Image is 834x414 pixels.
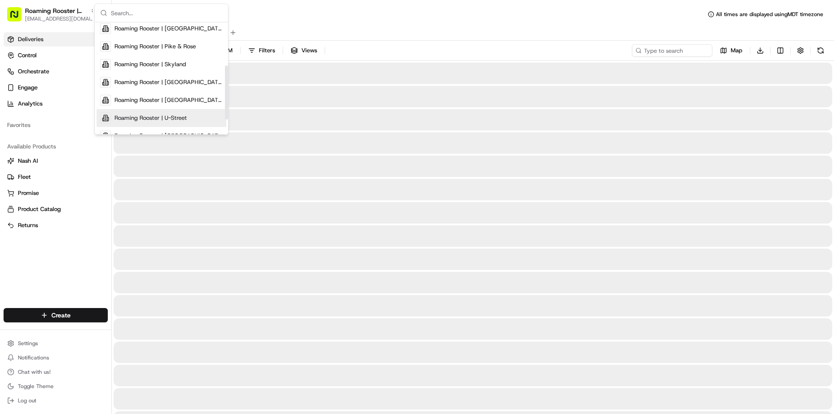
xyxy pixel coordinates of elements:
[152,88,163,99] button: Start new chat
[5,196,72,212] a: 📗Knowledge Base
[125,139,144,146] span: [DATE]
[125,163,144,170] span: [DATE]
[18,383,54,390] span: Toggle Theme
[4,170,108,184] button: Fleet
[18,368,51,376] span: Chat with us!
[40,94,123,101] div: We're available if you need us!
[731,46,742,55] span: Map
[244,44,279,57] button: Filters
[18,340,38,347] span: Settings
[814,44,827,57] button: Refresh
[114,78,223,86] span: Roaming Rooster | [GEOGRAPHIC_DATA]
[18,51,37,59] span: Control
[4,394,108,407] button: Log out
[114,42,196,51] span: Roaming Rooster | Pike & Rose
[18,221,38,229] span: Returns
[89,222,108,228] span: Pylon
[18,157,38,165] span: Nash AI
[259,46,275,55] span: Filters
[120,163,123,170] span: •
[18,139,25,146] img: 1736555255976-a54dd68f-1ca7-489b-9aae-adbdc363a1c4
[72,196,147,212] a: 💻API Documentation
[301,46,317,55] span: Views
[4,4,93,25] button: Roaming Rooster | [GEOGRAPHIC_DATA][EMAIL_ADDRESS][DOMAIN_NAME]
[4,139,108,154] div: Available Products
[18,35,43,43] span: Deliveries
[114,132,223,140] span: Roaming Rooster | [GEOGRAPHIC_DATA]
[4,97,108,111] a: Analytics
[4,32,108,46] a: Deliveries
[139,114,163,125] button: See all
[85,200,144,209] span: API Documentation
[716,44,746,57] button: Map
[4,308,108,322] button: Create
[114,96,223,104] span: Roaming Rooster | [GEOGRAPHIC_DATA]
[4,48,108,63] button: Control
[4,118,108,132] div: Favorites
[632,44,712,57] input: Type to search
[4,337,108,350] button: Settings
[63,221,108,228] a: Powered byPylon
[4,154,108,168] button: Nash AI
[18,205,61,213] span: Product Catalog
[18,189,39,197] span: Promise
[18,397,36,404] span: Log out
[114,60,186,68] span: Roaming Rooster | Skyland
[9,9,27,27] img: Nash
[51,311,71,320] span: Create
[9,116,60,123] div: Past conversations
[7,173,104,181] a: Fleet
[4,64,108,79] button: Orchestrate
[28,139,119,146] span: [PERSON_NAME] [PERSON_NAME]
[114,25,223,33] span: Roaming Rooster | [GEOGRAPHIC_DATA]
[4,218,108,232] button: Returns
[95,22,228,135] div: Suggestions
[18,68,49,76] span: Orchestrate
[9,130,23,144] img: Joana Marie Avellanoza
[18,173,31,181] span: Fleet
[111,4,223,22] input: Search...
[25,6,87,15] button: Roaming Rooster | [GEOGRAPHIC_DATA]
[716,11,823,18] span: All times are displayed using MDT timezone
[7,157,104,165] a: Nash AI
[7,221,104,229] a: Returns
[25,15,97,22] button: [EMAIL_ADDRESS][DOMAIN_NAME]
[18,100,42,108] span: Analytics
[287,44,321,57] button: Views
[4,366,108,378] button: Chat with us!
[76,201,83,208] div: 💻
[9,201,16,208] div: 📗
[7,205,104,213] a: Product Catalog
[18,354,49,361] span: Notifications
[9,85,25,101] img: 1736555255976-a54dd68f-1ca7-489b-9aae-adbdc363a1c4
[7,189,104,197] a: Promise
[40,85,147,94] div: Start new chat
[18,200,68,209] span: Knowledge Base
[4,202,108,216] button: Product Catalog
[4,380,108,393] button: Toggle Theme
[23,58,161,67] input: Got a question? Start typing here...
[18,163,25,170] img: 1736555255976-a54dd68f-1ca7-489b-9aae-adbdc363a1c4
[120,139,123,146] span: •
[4,186,108,200] button: Promise
[114,114,187,122] span: Roaming Rooster | U-Street
[4,80,108,95] button: Engage
[9,36,163,50] p: Welcome 👋
[4,351,108,364] button: Notifications
[19,85,35,101] img: 1727276513143-84d647e1-66c0-4f92-a045-3c9f9f5dfd92
[18,84,38,92] span: Engage
[9,154,23,169] img: Joana Marie Avellanoza
[28,163,119,170] span: [PERSON_NAME] [PERSON_NAME]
